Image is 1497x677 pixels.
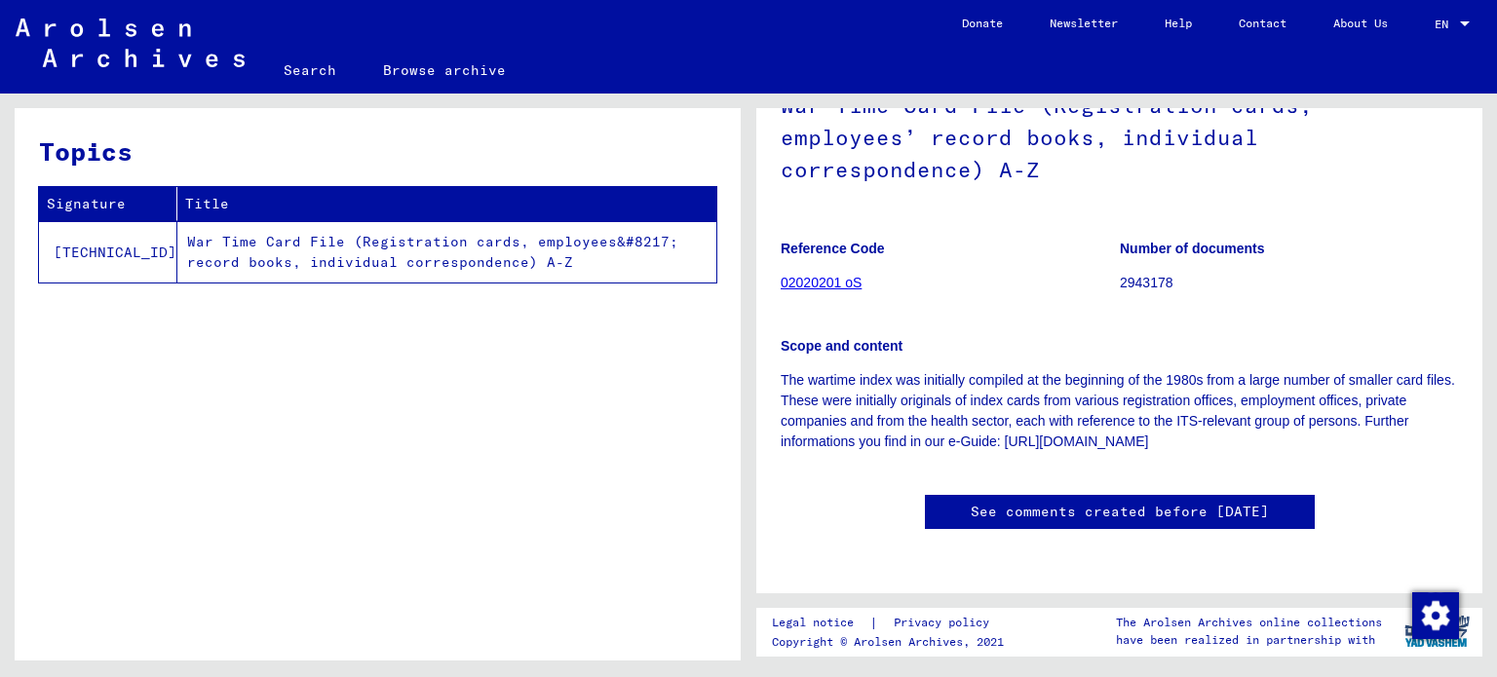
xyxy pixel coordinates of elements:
a: 02020201 oS [781,275,862,290]
a: Search [260,47,360,94]
h1: War Time Card File (Registration cards, employees’ record books, individual correspondence) A-Z [781,60,1458,210]
td: War Time Card File (Registration cards, employees&#8217; record books, individual correspondence)... [177,221,716,282]
th: Signature [39,187,177,221]
b: Scope and content [781,338,902,354]
a: Privacy policy [878,613,1013,633]
a: Legal notice [772,613,869,633]
img: Change consent [1412,592,1459,639]
p: have been realized in partnership with [1116,631,1382,649]
a: See comments created before [DATE] [971,502,1269,522]
a: Browse archive [360,47,529,94]
div: Change consent [1411,591,1458,638]
img: Arolsen_neg.svg [16,19,245,67]
div: | [772,613,1013,633]
p: Copyright © Arolsen Archives, 2021 [772,633,1013,651]
p: The Arolsen Archives online collections [1116,614,1382,631]
b: Number of documents [1120,241,1265,256]
img: yv_logo.png [1401,607,1474,656]
h3: Topics [39,132,715,170]
b: Reference Code [781,241,885,256]
td: [TECHNICAL_ID] [39,221,177,282]
p: 2943178 [1120,273,1458,293]
p: The wartime index was initially compiled at the beginning of the 1980s from a large number of sma... [781,370,1458,452]
th: Title [177,187,716,221]
span: EN [1435,18,1456,31]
